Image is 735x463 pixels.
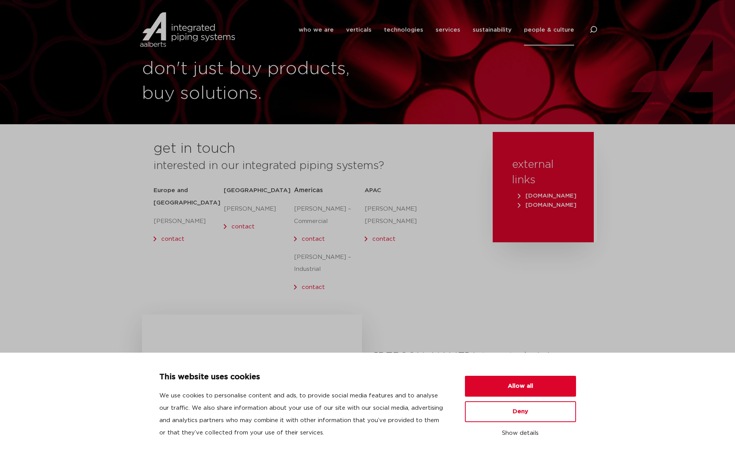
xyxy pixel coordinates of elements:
nav: Menu [299,14,574,46]
h3: [PERSON_NAME] integrated piping systems [373,349,588,380]
h1: don't just buy products, buy solutions. [142,57,364,106]
a: contact [372,236,395,242]
a: [DOMAIN_NAME] [516,193,578,199]
a: contact [302,236,325,242]
h3: external links [512,157,574,188]
p: [PERSON_NAME] – Commercial [294,203,364,228]
span: [DOMAIN_NAME] [518,193,576,199]
a: people & culture [524,14,574,46]
h2: get in touch [154,140,235,158]
a: contact [231,224,255,230]
a: sustainability [473,14,512,46]
p: [PERSON_NAME] – Industrial [294,251,364,276]
a: [DOMAIN_NAME] [516,202,578,208]
span: [DOMAIN_NAME] [518,202,576,208]
a: contact [302,284,325,290]
h5: [GEOGRAPHIC_DATA] [224,184,294,197]
p: [PERSON_NAME] [154,215,224,228]
button: Deny [465,401,576,422]
h5: APAC [365,184,435,197]
button: Show details [465,427,576,440]
a: contact [161,236,184,242]
strong: Europe and [GEOGRAPHIC_DATA] [154,188,220,206]
a: technologies [384,14,423,46]
p: [PERSON_NAME] [PERSON_NAME] [365,203,435,228]
p: [PERSON_NAME] [224,203,294,215]
p: This website uses cookies [159,371,446,384]
a: verticals [346,14,372,46]
h3: interested in our integrated piping systems? [154,158,473,174]
button: Allow all [465,376,576,397]
p: We use cookies to personalise content and ads, to provide social media features and to analyse ou... [159,390,446,439]
span: Americas [294,187,323,193]
a: who we are [299,14,334,46]
a: services [436,14,460,46]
